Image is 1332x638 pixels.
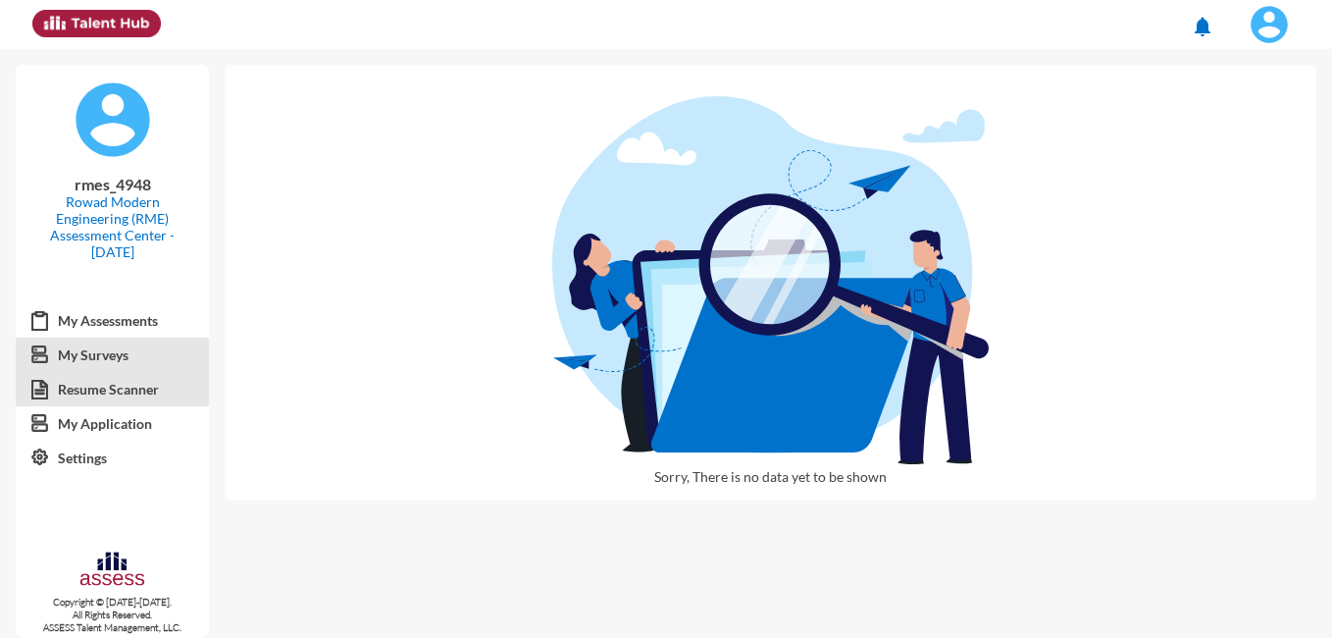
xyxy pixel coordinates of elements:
[31,175,193,193] p: rmes_4948
[16,596,209,634] p: Copyright © [DATE]-[DATE]. All Rights Reserved. ASSESS Talent Management, LLC.
[74,80,152,159] img: default%20profile%20image.svg
[16,303,209,339] a: My Assessments
[16,441,209,476] a: Settings
[16,372,209,407] a: Resume Scanner
[1191,15,1214,38] mat-icon: notifications
[16,406,209,442] a: My Application
[31,193,193,260] p: Rowad Modern Engineering (RME) Assessment Center - [DATE]
[16,338,209,373] a: My Surveys
[552,468,989,501] p: Sorry, There is no data yet to be shown
[78,550,146,592] img: assesscompany-logo.png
